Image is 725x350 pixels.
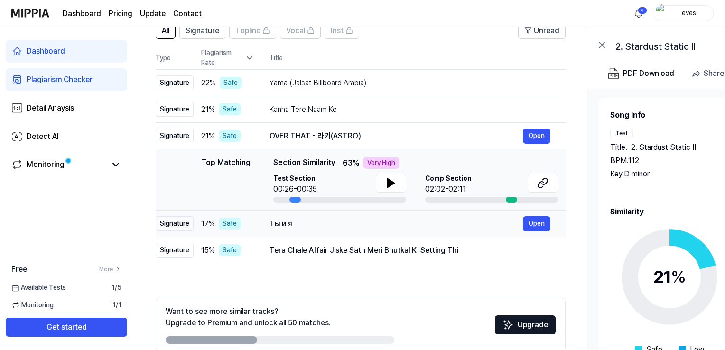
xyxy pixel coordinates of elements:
div: Safe [219,103,241,115]
a: Dashboard [6,40,127,63]
div: Signature [156,216,194,231]
div: Safe [219,218,241,230]
div: 21 [653,264,686,290]
img: profile [656,4,668,23]
div: Top Matching [201,157,251,203]
a: Contact [173,8,202,19]
span: 22 % [201,77,216,89]
button: Unread [518,22,566,39]
button: Vocal [280,22,321,39]
div: Safe [219,130,241,142]
div: Key. D minor [610,168,724,180]
span: All [162,25,169,37]
div: eves [670,8,707,18]
span: Title . [610,142,627,153]
div: PDF Download [623,67,674,80]
span: Inst [331,25,344,37]
div: BPM. 112 [610,155,724,166]
span: Vocal [286,25,305,37]
a: Update [140,8,166,19]
div: Safe [219,244,241,256]
div: Signature [156,129,194,143]
a: Monitoring [11,159,106,170]
div: Yama (Jalsat Billboard Arabia) [270,77,550,89]
div: Monitoring [27,159,65,170]
span: Monitoring [11,300,54,310]
span: 63 % [343,157,360,169]
span: Unread [534,25,559,37]
span: 21 % [201,130,215,142]
div: Test [610,129,633,138]
span: Signature [186,25,219,37]
span: 17 % [201,218,215,230]
div: Detect AI [27,131,59,142]
button: Open [523,216,550,231]
button: profileeves [653,5,714,21]
button: All [156,22,176,39]
div: 02:02-02:11 [425,184,472,195]
a: Plagiarism Checker [6,68,127,91]
span: 2. Stardust Static II [631,142,696,153]
span: 1 / 5 [112,283,121,293]
span: Topline [235,25,260,37]
img: 알림 [633,8,644,19]
a: More [99,265,121,274]
a: Detect AI [6,125,127,148]
div: Plagiarism Checker [27,74,93,85]
button: PDF Download [606,64,676,83]
div: Share [704,67,724,80]
th: Title [270,46,566,69]
span: 21 % [201,104,215,115]
span: Section Similarity [273,157,335,169]
button: Open [523,129,550,144]
div: Plagiarism Rate [201,48,254,68]
a: Pricing [109,8,132,19]
div: Signature [156,75,194,90]
div: Signature [156,102,194,117]
span: % [671,267,686,287]
button: Signature [179,22,225,39]
span: Free [11,264,27,275]
div: 4 [638,7,647,14]
div: Ты и я [270,218,523,230]
button: 알림4 [631,6,646,21]
span: 1 / 1 [112,300,121,310]
button: Topline [229,22,276,39]
div: Dashboard [27,46,65,57]
span: Available Tests [11,283,66,293]
a: Dashboard [63,8,101,19]
div: Tera Chale Affair Jiske Sath Meri Bhutkal Ki Setting Thi [270,245,550,256]
img: PDF Download [608,68,619,79]
div: Very High [363,157,399,169]
div: Want to see more similar tracks? Upgrade to Premium and unlock all 50 matches. [166,306,331,329]
button: Inst [325,22,359,39]
div: 00:26-00:35 [273,184,317,195]
div: Signature [156,243,194,258]
button: Get started [6,318,127,337]
img: Sparkles [502,319,514,331]
a: SparklesUpgrade [495,323,556,332]
div: Detail Anaysis [27,102,74,114]
div: Safe [220,77,242,89]
th: Type [156,46,194,70]
button: Upgrade [495,315,556,334]
div: Kanha Tere Naam Ke [270,104,550,115]
span: Test Section [273,174,317,184]
a: Detail Anaysis [6,97,127,120]
div: OVER THAT - 라키(ASTRO) [270,130,523,142]
span: Comp Section [425,174,472,184]
span: 15 % [201,245,215,256]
